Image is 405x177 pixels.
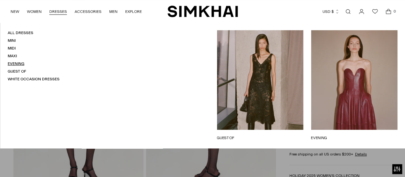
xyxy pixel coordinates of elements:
[75,4,101,19] a: ACCESSORIES
[322,4,339,19] button: USD $
[27,4,42,19] a: WOMEN
[11,4,19,19] a: NEW
[342,5,354,18] a: Open search modal
[382,5,395,18] a: Open cart modal
[167,5,238,18] a: SIMKHAI
[49,4,67,19] a: DRESSES
[392,8,397,14] span: 0
[125,4,142,19] a: EXPLORE
[355,5,368,18] a: Go to the account page
[109,4,117,19] a: MEN
[369,5,381,18] a: Wishlist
